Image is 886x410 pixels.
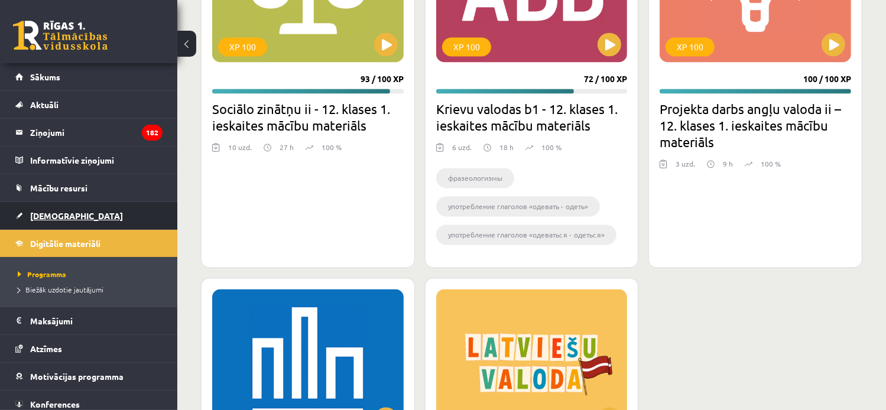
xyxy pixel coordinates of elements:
p: 100 % [322,142,342,152]
span: Konferences [30,399,80,409]
div: XP 100 [666,37,715,56]
span: Digitālie materiāli [30,238,100,249]
div: XP 100 [218,37,267,56]
p: 18 h [499,142,514,152]
a: Mācību resursi [15,174,163,201]
li: фразеологизмы [436,168,514,188]
span: Atzīmes [30,343,62,354]
legend: Ziņojumi [30,119,163,146]
span: [DEMOGRAPHIC_DATA] [30,210,123,221]
a: Maksājumi [15,307,163,334]
legend: Maksājumi [30,307,163,334]
p: 100 % [541,142,562,152]
p: 27 h [280,142,294,152]
span: Motivācijas programma [30,371,124,382]
div: XP 100 [442,37,491,56]
h2: Krievu valodas b1 - 12. klases 1. ieskaites mācību materiāls [436,100,628,134]
div: 6 uzd. [452,142,472,160]
a: Sākums [15,63,163,90]
a: Atzīmes [15,335,163,362]
h2: Sociālo zinātņu ii - 12. klases 1. ieskaites mācību materiāls [212,100,404,134]
a: Informatīvie ziņojumi [15,147,163,174]
a: Rīgas 1. Tālmācības vidusskola [13,21,108,50]
a: Ziņojumi182 [15,119,163,146]
span: Sākums [30,71,60,82]
span: Programma [18,269,66,279]
h2: Projekta darbs angļu valoda ii – 12. klases 1. ieskaites mācību materiāls [660,100,851,150]
span: Biežāk uzdotie jautājumi [18,285,103,294]
div: 10 uzd. [228,142,252,160]
span: Mācību resursi [30,183,87,193]
li: употребление глаголов «одевать - одеть» [436,196,600,216]
i: 182 [142,125,163,141]
li: употребление глаголов «одеваться - одеться» [436,224,616,245]
a: Digitālie materiāli [15,230,163,257]
div: 3 uzd. [676,158,695,176]
a: [DEMOGRAPHIC_DATA] [15,202,163,229]
a: Aktuāli [15,91,163,118]
a: Biežāk uzdotie jautājumi [18,284,165,295]
p: 100 % [761,158,781,169]
a: Programma [18,269,165,279]
span: Aktuāli [30,99,59,110]
a: Motivācijas programma [15,363,163,390]
p: 9 h [723,158,733,169]
legend: Informatīvie ziņojumi [30,147,163,174]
